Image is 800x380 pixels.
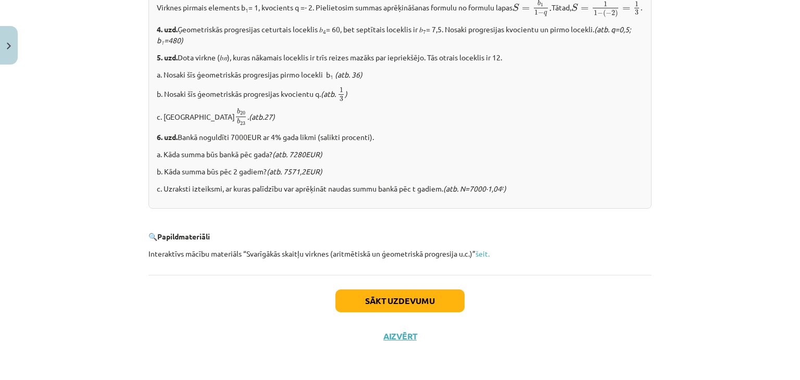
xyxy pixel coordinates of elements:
[164,35,183,45] i: =480)
[157,24,643,46] p: Ģeometriskās progresijas ceturtais loceklis 𝑏 = 60, bet septītais loceklis ir 𝑏 = 7,5. Nosaki pro...
[340,96,343,102] span: 3
[476,249,490,258] a: šeit.
[340,87,343,93] span: 1
[611,10,615,16] span: 2
[335,70,362,79] i: (atb. 36)
[157,52,643,63] p: Dota virkne (𝑏 ), kuras nākamais loceklis ir trīs reizes mazāks par iepriekšējo. Tās otrais locek...
[603,9,606,17] span: (
[604,2,607,7] span: 1
[504,184,506,193] i: )
[267,167,322,176] i: (atb. 7571,2EUR)
[423,28,426,35] sub: 7
[635,2,639,7] span: 1
[237,119,240,124] span: b
[157,132,178,142] b: 6. uzd.
[541,3,543,6] span: 1
[323,28,326,35] sub: 4
[157,166,643,177] p: b. Kāda summa būs pēc 2 gadiem?
[549,8,552,11] span: .
[321,89,336,98] i: (atb.
[157,183,643,194] p: c. Uzraksti izteiksmi, ar kuras palīdzību var aprēķināt naudas summu bankā pēc t gadiem.
[597,11,603,16] span: −
[581,7,589,11] span: =
[157,132,643,143] p: Bankā noguldīti 7000EUR ar 4% gada likmi (salikti procenti).
[157,232,210,241] b: Papildmateriāli
[157,24,178,34] b: 4. uzd.
[330,73,333,81] sub: 1
[502,184,504,192] sup: t
[157,86,643,102] p: b. Nosaki šīs ģeometriskās progresijas kvocientu q.
[571,4,578,11] span: S
[157,108,643,125] p: c. [GEOGRAPHIC_DATA] .
[223,53,227,62] em: 𝑛
[522,7,530,11] span: =
[443,184,502,193] i: (atb. N=7000∙1,04
[161,39,164,46] sub: 1
[335,289,465,312] button: Sākt uzdevumu
[237,109,240,115] span: b
[635,10,639,15] span: 3
[622,7,630,11] span: =
[148,231,652,242] p: 🔍
[380,331,420,341] button: Aizvērt
[544,11,547,16] span: q
[7,43,11,49] img: icon-close-lesson-0947bae3869378f0d4975bcd49f059093ad1ed9edebbc8119c70593378902aed.svg
[272,149,322,159] i: (atb. 7280EUR)
[538,10,544,16] span: −
[615,9,618,17] span: )
[157,69,643,80] p: a. Nosaki šīs ģeometriskās progresijas pirmo locekli b
[245,6,248,14] sub: 1
[157,149,643,160] p: a. Kāda summa būs bankā pēc gada?
[594,10,597,16] span: 1
[240,111,245,115] span: 20
[148,248,652,259] p: Interaktīvs mācību materiāls “Svarīgākās skaitļu virknes (aritmētiskā un ģeometriskā progresija u...
[345,89,347,98] i: )
[157,53,178,62] b: 5. uzd.
[606,11,611,16] span: −
[240,121,245,125] span: 23
[249,111,275,121] i: (atb.27)
[512,4,519,11] span: S
[534,10,538,15] span: 1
